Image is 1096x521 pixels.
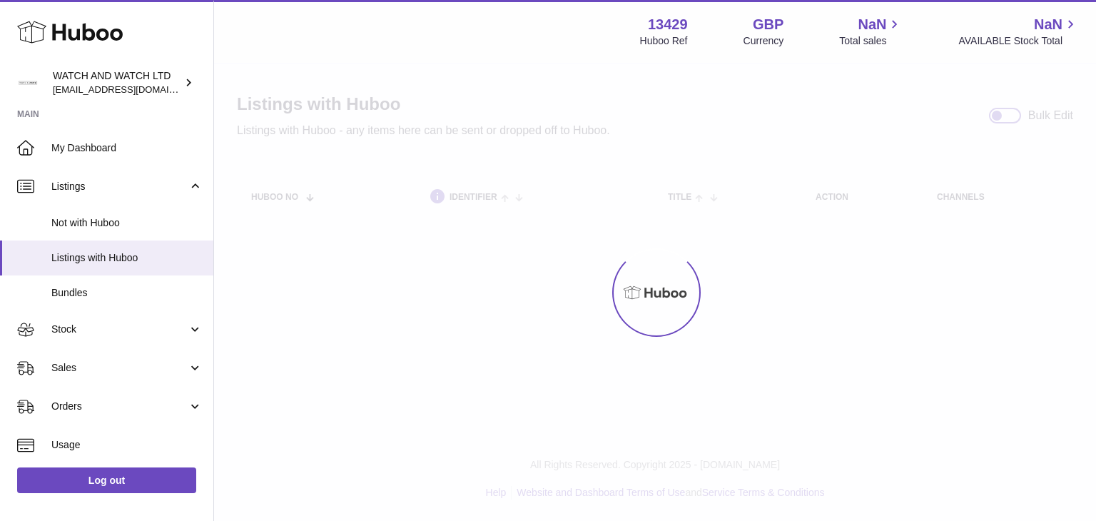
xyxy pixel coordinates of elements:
span: Bundles [51,286,203,300]
span: Sales [51,361,188,375]
img: internalAdmin-13429@internal.huboo.com [17,72,39,93]
strong: GBP [753,15,783,34]
span: NaN [1034,15,1062,34]
a: Log out [17,467,196,493]
span: Listings [51,180,188,193]
div: WATCH AND WATCH LTD [53,69,181,96]
span: NaN [858,15,886,34]
span: Orders [51,400,188,413]
span: [EMAIL_ADDRESS][DOMAIN_NAME] [53,84,210,95]
span: Stock [51,323,188,336]
span: Total sales [839,34,903,48]
span: Not with Huboo [51,216,203,230]
a: NaN AVAILABLE Stock Total [958,15,1079,48]
div: Huboo Ref [640,34,688,48]
span: My Dashboard [51,141,203,155]
a: NaN Total sales [839,15,903,48]
strong: 13429 [648,15,688,34]
span: Listings with Huboo [51,251,203,265]
div: Currency [744,34,784,48]
span: Usage [51,438,203,452]
span: AVAILABLE Stock Total [958,34,1079,48]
